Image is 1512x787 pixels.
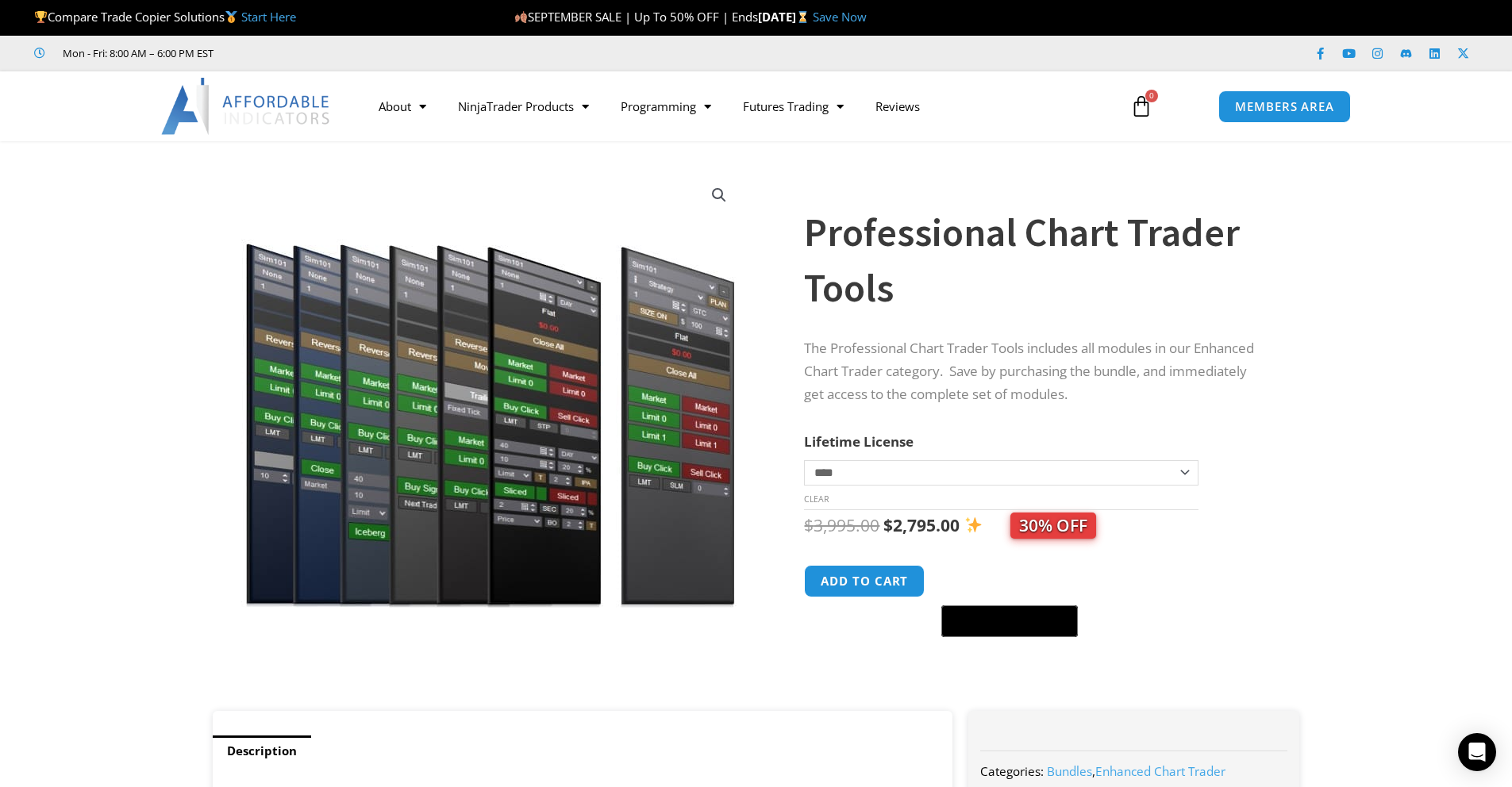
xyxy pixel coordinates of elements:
[1095,763,1225,779] a: Enhanced Chart Trader
[1010,513,1096,539] span: 30% OFF
[804,337,1268,406] p: The Professional Chart Trader Tools includes all modules in our Enhanced Chart Trader category. S...
[804,647,1268,661] iframe: PayPal Message 1
[363,88,442,125] a: About
[236,45,474,61] iframe: Customer reviews powered by Trustpilot
[965,516,982,533] img: ✨
[34,9,296,25] span: Compare Trade Copier Solutions
[1047,763,1092,779] a: Bundles
[883,514,960,536] bdi: 2,795.00
[1235,101,1334,113] span: MEMBERS AREA
[941,605,1078,637] button: Buy with GPay
[1047,763,1225,779] span: ,
[1218,90,1351,123] a: MEMBERS AREA
[980,763,1044,779] span: Categories:
[938,562,1081,601] iframe: Secure express checkout frame
[35,11,47,23] img: 🏆
[1458,733,1496,771] div: Open Intercom Messenger
[514,9,758,25] span: SEPTEMBER SALE | Up To 50% OFF | Ends
[804,514,814,536] span: $
[161,78,332,135] img: LogoAI | Affordable Indicators – NinjaTrader
[213,735,311,766] a: Description
[758,9,813,25] strong: [DATE]
[241,9,296,25] a: Start Here
[804,432,914,451] label: Lifetime License
[804,493,829,505] a: Clear options
[727,88,860,125] a: Futures Trading
[883,514,893,536] span: $
[813,9,867,25] a: Save Now
[804,514,879,536] bdi: 3,995.00
[363,88,1112,125] nav: Menu
[1106,83,1176,129] a: 0
[442,88,605,125] a: NinjaTrader Products
[515,11,527,23] img: 🍂
[1145,90,1158,102] span: 0
[59,44,214,63] span: Mon - Fri: 8:00 AM – 6:00 PM EST
[860,88,936,125] a: Reviews
[225,11,237,23] img: 🥇
[797,11,809,23] img: ⌛
[605,88,727,125] a: Programming
[705,181,733,209] a: View full-screen image gallery
[804,565,925,597] button: Add to cart
[804,205,1268,316] h1: Professional Chart Trader Tools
